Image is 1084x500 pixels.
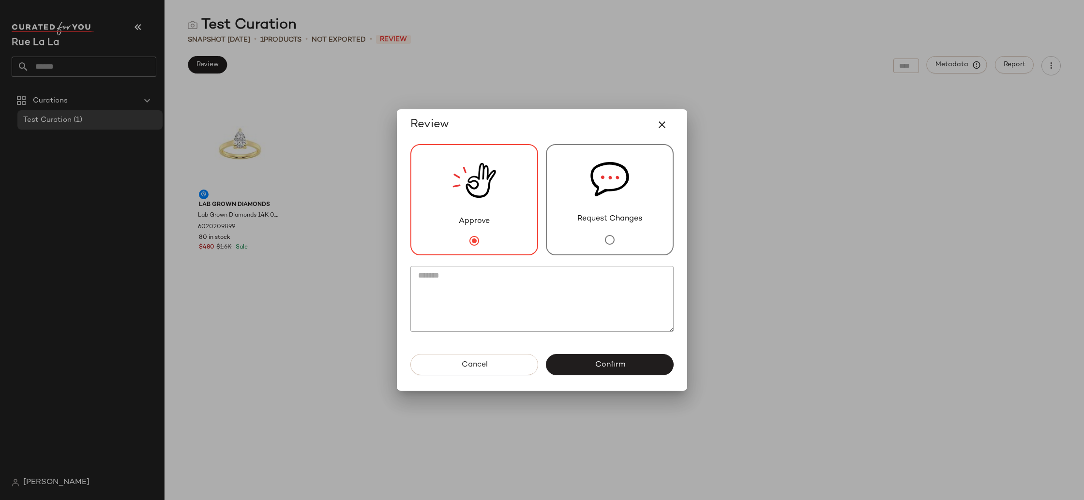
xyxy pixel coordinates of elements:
img: svg%3e [590,145,629,213]
button: Cancel [410,354,538,375]
span: Cancel [461,360,487,369]
img: review_new_snapshot.RGmwQ69l.svg [452,145,496,216]
span: Confirm [594,360,625,369]
span: Request Changes [577,213,642,225]
span: Approve [459,216,490,227]
span: Review [410,117,449,132]
button: Confirm [546,354,674,375]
